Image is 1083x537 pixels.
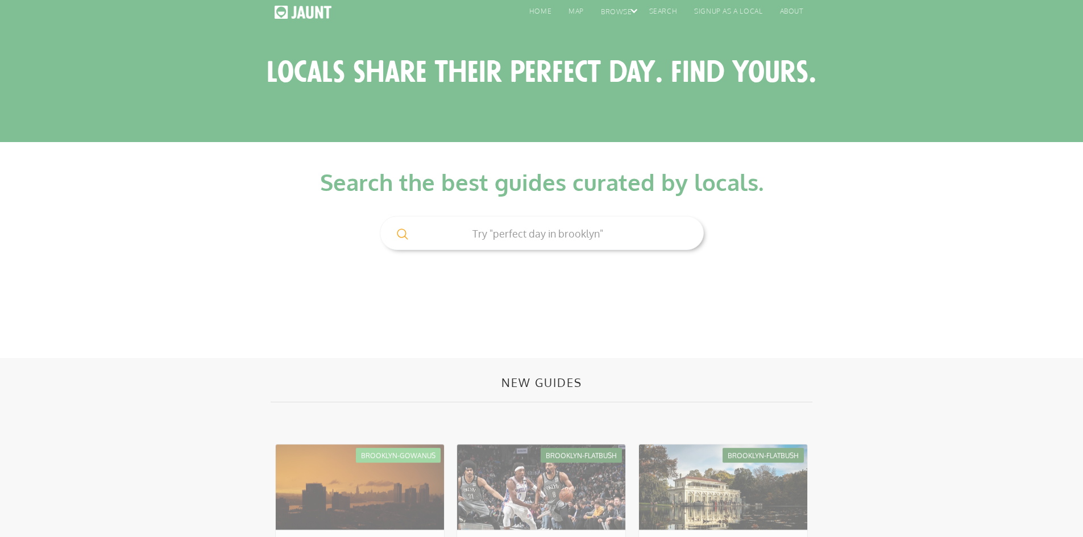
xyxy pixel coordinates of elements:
[683,6,768,23] a: signup as a local
[356,448,441,463] div: Brooklyn-Gowanus
[638,6,683,23] a: search
[380,216,704,250] input: Try "perfect day in brooklyn"
[541,448,623,463] div: Brooklyn-Flatbush
[769,6,809,23] a: About
[275,6,331,24] a: home
[518,6,638,23] div: homemapbrowse
[275,6,331,19] img: Jaunt logo
[518,6,557,23] a: home
[590,6,638,23] div: browse
[275,170,809,193] h1: Search the best guides curated by locals.
[557,6,590,23] a: map
[380,219,425,250] input: .
[723,448,804,463] div: Brooklyn-Flatbush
